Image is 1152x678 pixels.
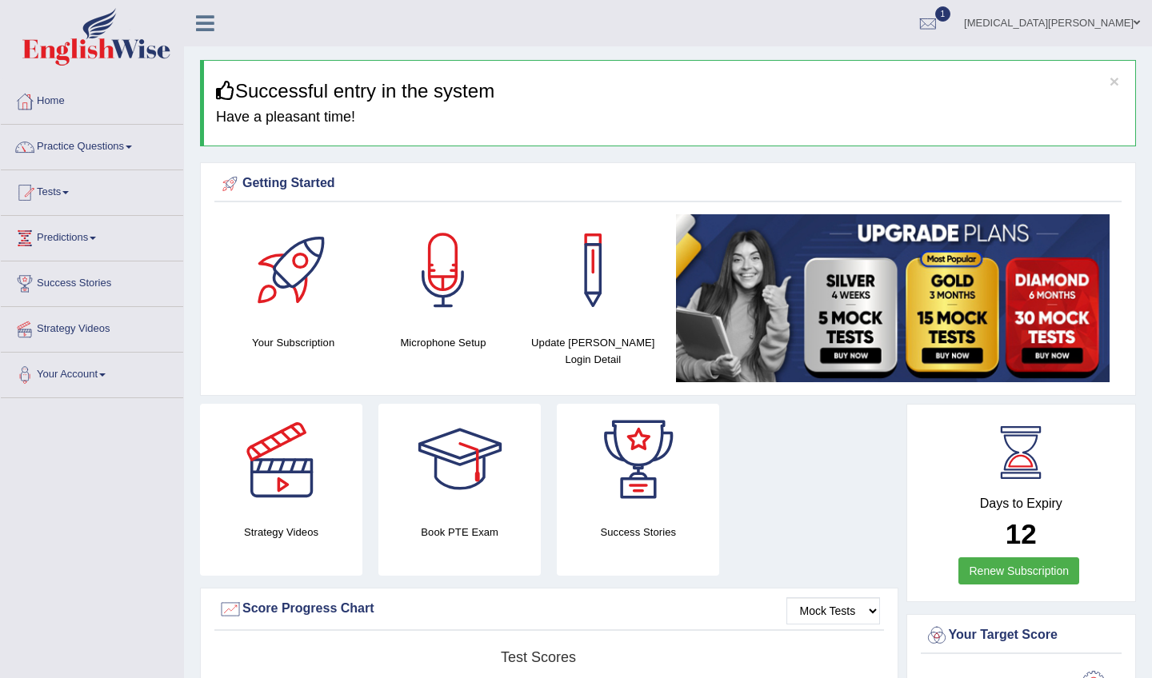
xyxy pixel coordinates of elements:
span: 1 [935,6,951,22]
a: Home [1,79,183,119]
h4: Microphone Setup [376,334,510,351]
img: small5.jpg [676,214,1110,382]
h4: Days to Expiry [925,497,1118,511]
a: Predictions [1,216,183,256]
a: Success Stories [1,261,183,301]
button: × [1110,73,1119,90]
tspan: Test scores [501,649,576,665]
h4: Have a pleasant time! [216,110,1123,126]
h4: Success Stories [557,524,719,540]
a: Tests [1,170,183,210]
div: Score Progress Chart [218,597,880,621]
h4: Strategy Videos [200,524,362,540]
h3: Successful entry in the system [216,81,1123,102]
div: Your Target Score [925,624,1118,648]
a: Strategy Videos [1,307,183,347]
h4: Update [PERSON_NAME] Login Detail [526,334,660,368]
h4: Book PTE Exam [378,524,541,540]
h4: Your Subscription [226,334,360,351]
b: 12 [1006,518,1037,549]
a: Practice Questions [1,125,183,165]
a: Your Account [1,353,183,393]
div: Getting Started [218,172,1118,196]
a: Renew Subscription [958,557,1079,584]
